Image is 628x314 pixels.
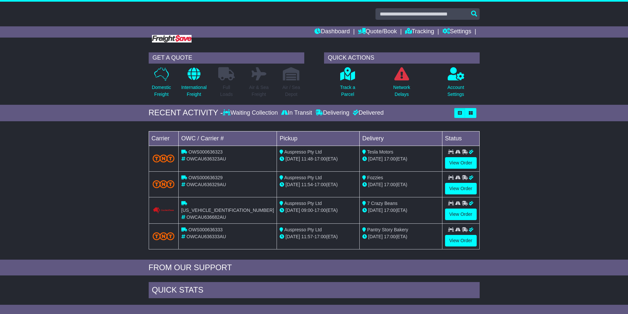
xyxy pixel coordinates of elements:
p: Network Delays [393,84,410,98]
p: International Freight [181,84,207,98]
span: 09:00 [301,208,313,213]
a: Quote/Book [358,26,397,38]
span: Auspresso Pty Ltd [284,175,322,180]
span: 11:54 [301,182,313,187]
img: TNT_Domestic.png [153,155,174,162]
div: QUICK ACTIONS [324,52,480,64]
div: (ETA) [362,207,439,214]
p: Domestic Freight [152,84,171,98]
span: Auspresso Pty Ltd [284,201,322,206]
span: OWCAU636682AU [187,214,226,220]
a: DomesticFreight [151,67,171,101]
span: OWS000636323 [189,149,223,155]
a: Dashboard [314,26,350,38]
span: Pantry Story Bakery [367,227,408,232]
span: [DATE] [368,234,383,239]
span: 17:00 [314,234,326,239]
div: RECENT ACTIVITY - [149,108,223,118]
span: [DATE] [368,208,383,213]
div: (ETA) [362,181,439,188]
div: Waiting Collection [223,109,279,117]
span: [DATE] [285,234,300,239]
span: 17:00 [314,208,326,213]
span: Auspresso Pty Ltd [284,149,322,155]
span: Tesla Motors [367,149,393,155]
div: (ETA) [362,156,439,162]
a: View Order [445,209,477,220]
span: [DATE] [285,208,300,213]
span: [US_VEHICLE_IDENTIFICATION_NUMBER] [181,208,274,213]
span: Auspresso Pty Ltd [284,227,322,232]
img: Couriers_Please.png [153,207,174,214]
div: - (ETA) [280,181,357,188]
span: 17:00 [384,208,396,213]
span: 17:00 [384,234,396,239]
span: OWCAU636333AU [187,234,226,239]
a: View Order [445,157,477,169]
img: TNT_Domestic.png [153,232,174,240]
td: Delivery [359,131,442,146]
a: InternationalFreight [181,67,207,101]
a: View Order [445,235,477,246]
div: (ETA) [362,233,439,240]
div: - (ETA) [280,233,357,240]
div: In Transit [280,109,314,117]
a: Tracking [405,26,434,38]
span: [DATE] [368,182,383,187]
div: Delivering [314,109,351,117]
span: 17:00 [314,156,326,161]
p: Track a Parcel [340,84,355,98]
a: NetworkDelays [393,67,410,101]
div: Quick Stats [149,282,480,300]
a: AccountSettings [447,67,464,101]
span: 11:57 [301,234,313,239]
div: - (ETA) [280,207,357,214]
td: Status [442,131,479,146]
td: OWC / Carrier # [178,131,277,146]
span: OWS000636329 [189,175,223,180]
a: View Order [445,183,477,194]
a: Settings [442,26,471,38]
span: OWS000636333 [189,227,223,232]
img: TNT_Domestic.png [153,180,174,188]
span: 7 Crazy Beans [367,201,398,206]
span: 17:00 [384,182,396,187]
div: FROM OUR SUPPORT [149,263,480,272]
p: Air & Sea Freight [249,84,269,98]
td: Pickup [277,131,360,146]
img: Freight Save [152,35,192,43]
span: [DATE] [368,156,383,161]
span: 17:00 [314,182,326,187]
span: 17:00 [384,156,396,161]
span: [DATE] [285,182,300,187]
span: [DATE] [285,156,300,161]
div: Delivered [351,109,384,117]
span: OWCAU636329AU [187,182,226,187]
p: Air / Sea Depot [283,84,300,98]
span: 11:48 [301,156,313,161]
div: GET A QUOTE [149,52,304,64]
p: Full Loads [218,84,235,98]
div: - (ETA) [280,156,357,162]
a: Track aParcel [340,67,355,101]
span: Fozzies [367,175,383,180]
p: Account Settings [447,84,464,98]
td: Carrier [149,131,178,146]
span: OWCAU636323AU [187,156,226,161]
